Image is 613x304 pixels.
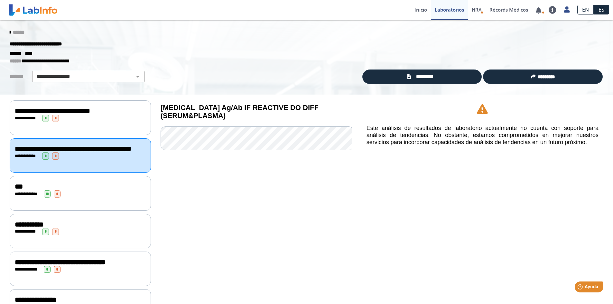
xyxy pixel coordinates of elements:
[556,279,606,297] iframe: Help widget launcher
[161,104,319,120] b: [MEDICAL_DATA] Ag/Ab IF REACTIVE DO DIFF (SERUM&PLASMA)
[594,5,609,14] a: ES
[367,125,599,146] h5: Este análisis de resultados de laboratorio actualmente no cuenta con soporte para análisis de ten...
[577,5,594,14] a: EN
[472,6,482,13] span: HRA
